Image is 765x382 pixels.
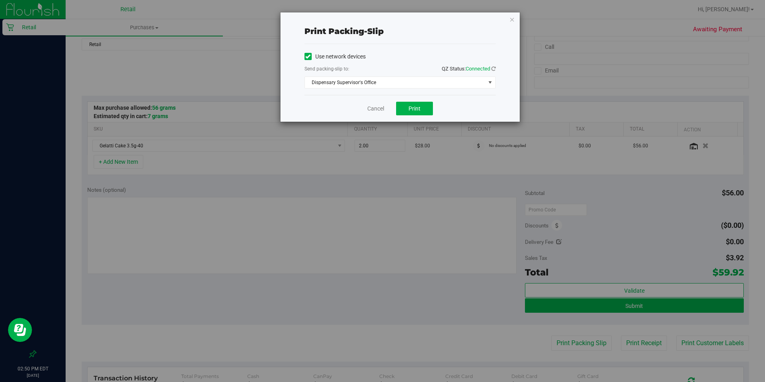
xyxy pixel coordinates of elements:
iframe: Resource center [8,318,32,342]
span: Connected [466,66,490,72]
span: Print packing-slip [304,26,384,36]
a: Cancel [367,105,384,113]
span: select [485,77,495,88]
label: Use network devices [304,52,366,61]
span: QZ Status: [442,66,496,72]
span: Dispensary Supervisor's Office [305,77,485,88]
label: Send packing-slip to: [304,65,349,72]
span: Print [409,105,421,112]
button: Print [396,102,433,115]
